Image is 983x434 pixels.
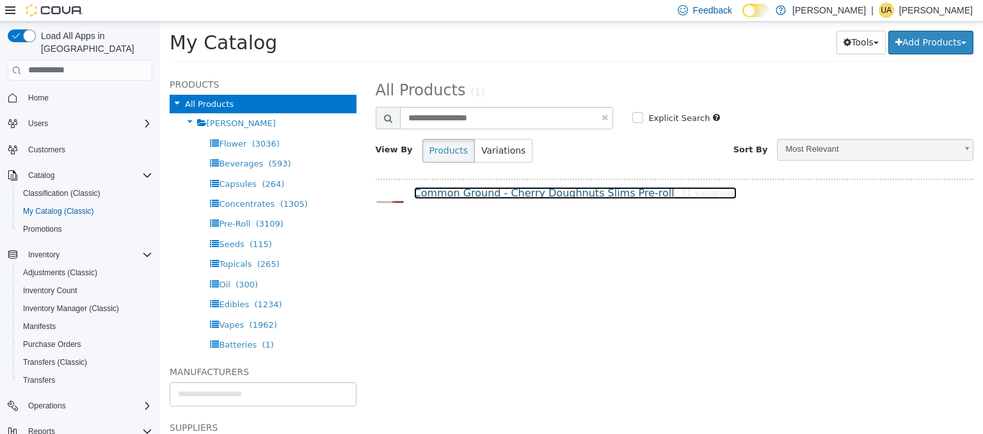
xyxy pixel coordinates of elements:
span: (264) [102,157,124,167]
span: Purchase Orders [23,339,81,350]
p: [PERSON_NAME] [899,3,973,18]
span: Classification (Classic) [23,188,100,198]
span: Batteries [59,318,97,328]
button: Catalog [23,168,60,183]
button: Adjustments (Classic) [13,264,157,282]
span: Topicals [59,237,92,247]
input: Dark Mode [742,4,769,17]
span: Capsules [59,157,97,167]
span: Catalog [28,170,54,181]
span: Concentrates [59,177,115,187]
span: Inventory Manager (Classic) [23,303,119,314]
button: Inventory [3,246,157,264]
span: UA [881,3,892,18]
button: Purchase Orders [13,335,157,353]
span: All Products [216,60,306,77]
button: My Catalog (Classic) [13,202,157,220]
button: Classification (Classic) [13,184,157,202]
span: Dark Mode [742,17,743,18]
button: Promotions [13,220,157,238]
a: Promotions [18,221,67,237]
span: (115) [90,218,112,227]
small: [1 variation] [523,166,577,177]
button: Home [3,88,157,107]
span: Beverages [59,137,103,147]
span: (593) [109,137,131,147]
button: Inventory Count [13,282,157,300]
a: Purchase Orders [18,337,86,352]
span: My Catalog (Classic) [18,204,152,219]
a: Common Ground - Cherry Doughnuts Slims Pre-roll[1 variation] [254,165,577,177]
h5: Suppliers [10,398,196,414]
span: (1) [102,318,114,328]
a: My Catalog (Classic) [18,204,99,219]
button: Variations [314,117,372,141]
a: Classification (Classic) [18,186,106,201]
span: Customers [28,145,65,155]
button: Inventory Manager (Classic) [13,300,157,317]
span: Adjustments (Classic) [23,268,97,278]
a: Adjustments (Classic) [18,265,102,280]
span: Inventory Count [23,285,77,296]
div: Usama Alhassani [879,3,894,18]
p: | [871,3,874,18]
span: (1305) [120,177,148,187]
img: 150 [216,166,244,195]
span: Seeds [59,218,84,227]
button: Transfers (Classic) [13,353,157,371]
a: Inventory Manager (Classic) [18,301,124,316]
button: Users [23,116,53,131]
span: (300) [76,258,98,268]
a: Transfers [18,373,60,388]
span: (265) [97,237,120,247]
span: Inventory [28,250,60,260]
a: Home [23,90,54,106]
button: Manifests [13,317,157,335]
a: Transfers (Classic) [18,355,92,370]
span: Catalog [23,168,152,183]
span: Promotions [23,224,62,234]
h5: Products [10,55,196,70]
p: [PERSON_NAME] [792,3,866,18]
span: Adjustments (Classic) [18,265,152,280]
span: Classification (Classic) [18,186,152,201]
span: Home [28,93,49,103]
span: Edibles [59,278,89,287]
span: Transfers (Classic) [18,355,152,370]
span: Users [28,118,48,129]
span: View By [216,123,253,133]
span: Manifests [23,321,56,332]
span: (1234) [94,278,122,287]
img: Cova [26,4,83,17]
span: Transfers (Classic) [23,357,87,367]
a: Inventory Count [18,283,83,298]
span: My Catalog (Classic) [23,206,94,216]
span: Flower [59,117,86,127]
span: (3036) [92,117,120,127]
span: Vapes [59,298,84,308]
span: My Catalog [10,10,117,32]
h5: Manufacturers [10,342,196,358]
span: Transfers [23,375,55,385]
a: Manifests [18,319,61,334]
span: Promotions [18,221,152,237]
small: (1) [310,65,324,76]
button: Inventory [23,247,65,262]
span: Oil [59,258,70,268]
span: Transfers [18,373,152,388]
a: Customers [23,142,70,157]
span: (3109) [96,197,124,207]
span: Feedback [693,4,732,17]
button: Customers [3,140,157,159]
span: (1962) [90,298,117,308]
span: Sort By [573,123,608,133]
span: Operations [23,398,152,414]
span: Purchase Orders [18,337,152,352]
span: [PERSON_NAME] [47,97,116,106]
button: Operations [23,398,71,414]
span: Manifests [18,319,152,334]
span: Home [23,90,152,106]
button: Add Products [728,9,813,33]
button: Users [3,115,157,133]
span: Inventory Manager (Classic) [18,301,152,316]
